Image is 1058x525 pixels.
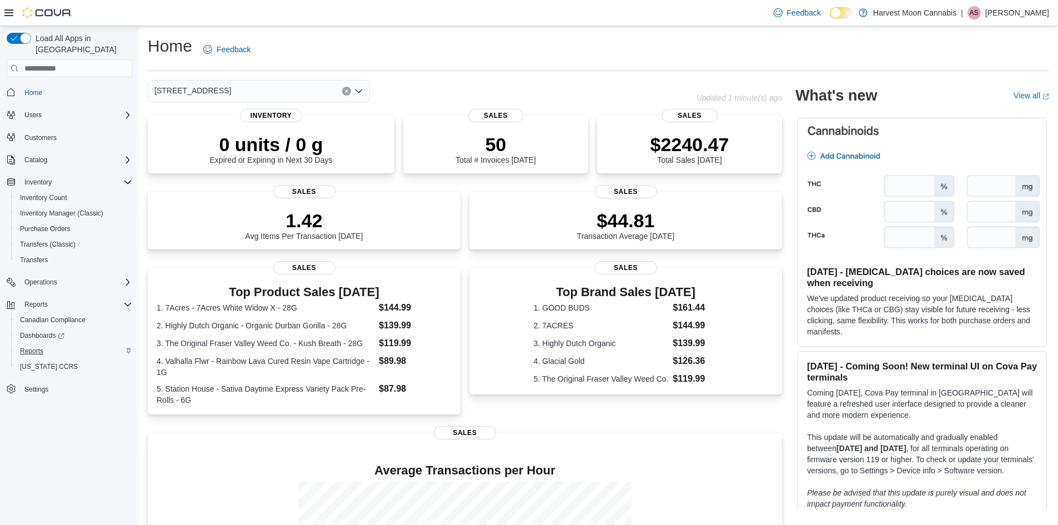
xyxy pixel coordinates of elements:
dt: 2. 7ACRES [534,320,669,331]
span: Transfers (Classic) [16,238,132,251]
button: Settings [2,381,137,397]
h2: What's new [795,87,877,104]
span: Purchase Orders [16,222,132,236]
p: We've updated product receiving so your [MEDICAL_DATA] choices (like THCa or CBG) stay visible fo... [807,293,1037,337]
dt: 1. GOOD BUDS [534,302,669,313]
button: Transfers (Classic) [11,237,137,252]
span: Dashboards [16,329,132,342]
span: Inventory [240,109,302,122]
dd: $126.36 [673,354,718,368]
p: $44.81 [577,209,675,232]
span: Transfers (Classic) [20,240,76,249]
span: Transfers [20,256,48,264]
span: Users [24,111,42,119]
span: Operations [20,276,132,289]
button: Inventory [2,174,137,190]
button: Operations [2,274,137,290]
span: Sales [595,185,657,198]
span: Settings [24,385,48,394]
button: Reports [11,343,137,359]
span: Operations [24,278,57,287]
button: Transfers [11,252,137,268]
a: Settings [20,383,53,396]
dd: $139.99 [379,319,452,332]
dt: 3. The Original Fraser Valley Weed Co. - Kush Breath - 28G [157,338,374,349]
span: Reports [20,347,43,356]
span: Washington CCRS [16,360,132,373]
a: Inventory Manager (Classic) [16,207,108,220]
button: [US_STATE] CCRS [11,359,137,374]
strong: [DATE] and [DATE] [836,444,906,453]
a: Canadian Compliance [16,313,90,327]
button: Purchase Orders [11,221,137,237]
span: Sales [273,185,335,198]
span: Customers [20,131,132,144]
button: Catalog [20,153,52,167]
p: [PERSON_NAME] [985,6,1049,19]
span: Catalog [20,153,132,167]
button: Reports [2,297,137,312]
a: Transfers (Classic) [16,238,80,251]
span: [STREET_ADDRESS] [154,84,231,97]
h1: Home [148,35,192,57]
dd: $119.99 [379,337,452,350]
a: Purchase Orders [16,222,75,236]
nav: Complex example [7,79,132,426]
button: Reports [20,298,52,311]
p: Harvest Moon Cannabis [873,6,956,19]
span: Inventory Manager (Classic) [20,209,103,218]
button: Canadian Compliance [11,312,137,328]
span: Canadian Compliance [20,316,86,324]
div: Expired or Expiring in Next 30 Days [210,133,333,164]
h3: [DATE] - Coming Soon! New terminal UI on Cova Pay terminals [807,361,1037,383]
a: Reports [16,344,48,358]
dt: 5. Station House - Sativa Daytime Express Variety Pack Pre-Rolls - 6G [157,383,374,406]
div: Total Sales [DATE] [650,133,729,164]
span: Home [24,88,42,97]
span: Reports [20,298,132,311]
dt: 1. 7Acres - 7Acres White Widow X - 28G [157,302,374,313]
a: Dashboards [16,329,69,342]
a: Inventory Count [16,191,72,204]
p: Updated 1 minute(s) ago [696,93,782,102]
span: Purchase Orders [20,224,71,233]
p: | [961,6,963,19]
dd: $89.98 [379,354,452,368]
p: $2240.47 [650,133,729,156]
p: 50 [455,133,535,156]
img: Cova [22,7,72,18]
dd: $119.99 [673,372,718,386]
button: Customers [2,129,137,146]
p: This update will be automatically and gradually enabled between , for all terminals operating on ... [807,432,1037,476]
h3: Top Brand Sales [DATE] [534,286,718,299]
a: Customers [20,131,61,144]
span: AS [970,6,979,19]
a: View allExternal link [1014,91,1049,100]
button: Inventory Count [11,190,137,206]
a: Transfers [16,253,52,267]
button: Users [20,108,46,122]
span: Dashboards [20,331,64,340]
span: Transfers [16,253,132,267]
h4: Average Transactions per Hour [157,464,773,477]
div: Aashita Sharma [967,6,981,19]
span: Load All Apps in [GEOGRAPHIC_DATA] [31,33,132,55]
span: Sales [273,261,335,274]
span: Inventory [24,178,52,187]
span: Feedback [217,44,250,55]
svg: External link [1042,93,1049,100]
a: Feedback [199,38,255,61]
dd: $144.99 [379,301,452,314]
span: Sales [468,109,524,122]
span: Reports [24,300,48,309]
dt: 2. Highly Dutch Organic - Organic Durban Gorilla - 28G [157,320,374,331]
dt: 4. Valhalla Flwr - Rainbow Lava Cured Resin Vape Cartridge - 1G [157,356,374,378]
span: Inventory Count [16,191,132,204]
dt: 4. Glacial Gold [534,356,669,367]
button: Clear input [342,87,351,96]
div: Avg Items Per Transaction [DATE] [245,209,363,241]
span: Sales [595,261,657,274]
span: Settings [20,382,132,396]
button: Inventory [20,176,56,189]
